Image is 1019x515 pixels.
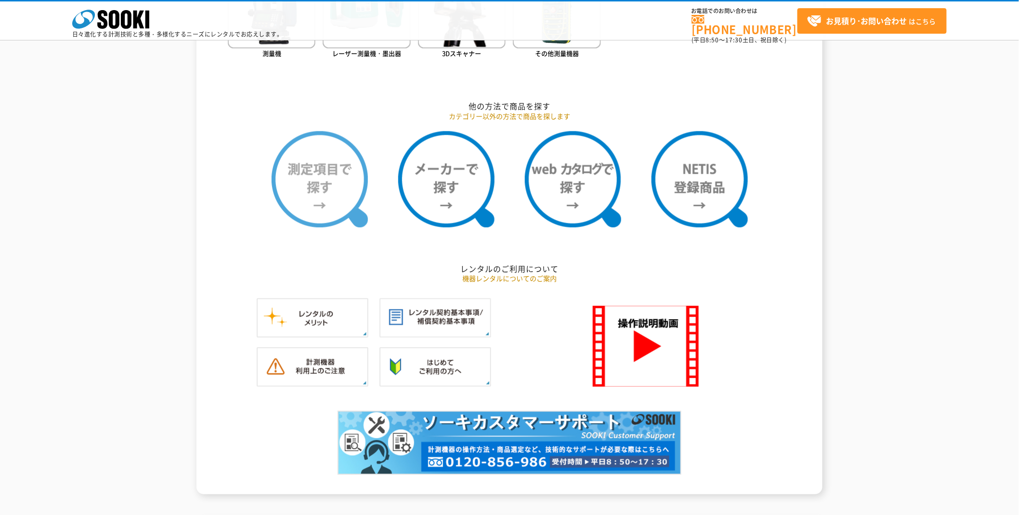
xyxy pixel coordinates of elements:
img: 計測機器ご利用上のご注意 [257,348,368,387]
a: 計測機器ご利用上のご注意 [257,377,368,386]
a: お見積り･お問い合わせはこちら [797,8,947,34]
span: 17:30 [725,36,743,44]
strong: お見積り･お問い合わせ [826,15,907,26]
img: メーカーで探す [398,131,495,228]
p: カテゴリー以外の方法で商品を探します [228,112,791,122]
img: レンタルのメリット [257,298,368,338]
p: 機器レンタルについてのご案内 [228,274,791,284]
span: 測量機 [262,49,281,58]
span: レーザー測量機・墨出器 [332,49,401,58]
h2: 他の方法で商品を探す [228,102,791,112]
img: カスタマーサポート [338,411,681,475]
span: その他測量機器 [535,49,579,58]
p: 日々進化する計測技術と多種・多様化するニーズにレンタルでお応えします。 [72,31,283,37]
img: レンタル契約基本事項／補償契約基本事項 [379,298,491,338]
img: NETIS登録商品 [652,131,748,228]
img: はじめてご利用の方へ [379,348,491,387]
img: 測定項目で探す [272,131,368,228]
span: (平日 ～ 土日、祝日除く) [692,36,787,44]
a: レンタルのメリット [257,328,368,337]
span: はこちら [807,14,936,28]
a: レンタル契約基本事項／補償契約基本事項 [379,328,491,337]
img: webカタログで探す [525,131,621,228]
img: SOOKI 操作説明動画 [593,306,699,387]
a: はじめてご利用の方へ [379,377,491,386]
a: [PHONE_NUMBER] [692,15,797,35]
span: 8:50 [706,36,719,44]
span: お電話でのお問い合わせは [692,8,797,14]
span: 3Dスキャナー [443,49,482,58]
h2: レンタルのご利用について [228,264,791,274]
